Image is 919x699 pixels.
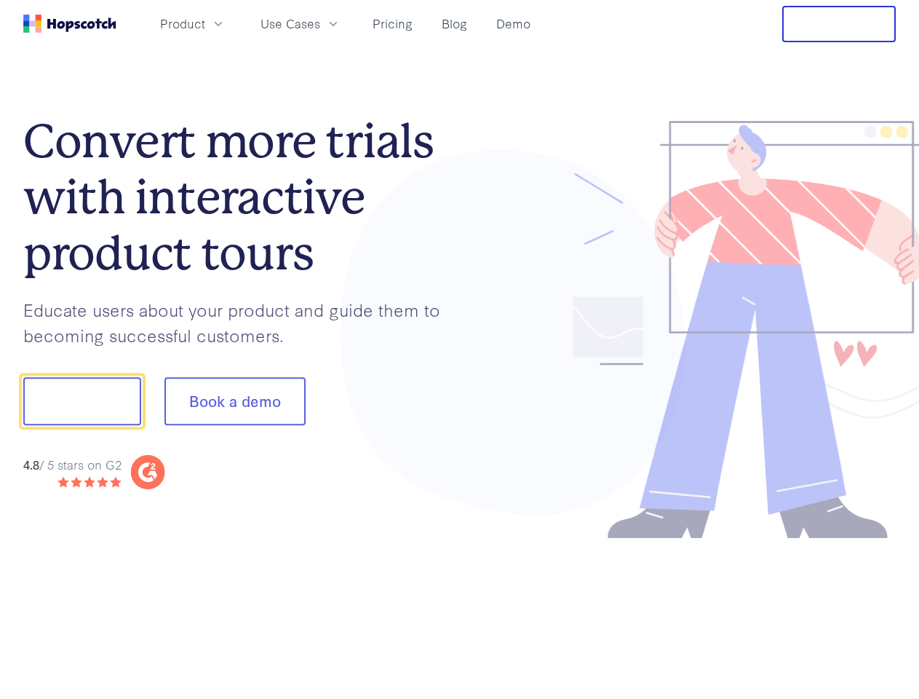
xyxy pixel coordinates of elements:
[260,15,320,33] span: Use Cases
[23,456,122,474] div: / 5 stars on G2
[23,114,460,281] h1: Convert more trials with interactive product tours
[490,12,536,36] a: Demo
[164,378,306,426] button: Book a demo
[782,6,896,42] button: Free Trial
[436,12,473,36] a: Blog
[160,15,205,33] span: Product
[151,12,234,36] button: Product
[23,378,141,426] button: Show me!
[23,456,39,473] strong: 4.8
[367,12,418,36] a: Pricing
[23,15,116,33] a: Home
[252,12,349,36] button: Use Cases
[23,297,460,347] p: Educate users about your product and guide them to becoming successful customers.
